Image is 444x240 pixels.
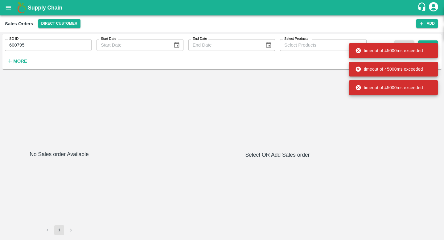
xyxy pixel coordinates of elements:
input: Select Products [282,41,355,49]
button: Choose date [171,39,183,51]
label: Select Products [284,36,308,41]
div: timeout of 45000ms exceeded [355,45,423,56]
div: timeout of 45000ms exceeded [355,64,423,75]
label: SO ID [9,36,18,41]
a: Supply Chain [28,3,417,12]
input: Start Date [97,39,168,51]
div: account of current user [428,1,439,14]
div: timeout of 45000ms exceeded [355,82,423,93]
h6: Select OR Add Sales order [116,151,439,159]
input: Enter SO ID [5,39,92,51]
div: customer-support [417,2,428,13]
button: open drawer [1,1,15,15]
button: Choose date [263,39,274,51]
button: Select DC [38,19,80,28]
input: End Date [188,39,260,51]
button: More [5,56,29,66]
nav: pagination navigation [42,225,77,235]
label: Start Date [101,36,116,41]
h6: No Sales order Available [30,150,88,225]
strong: More [13,59,27,64]
b: Supply Chain [28,5,62,11]
label: End Date [193,36,207,41]
img: logo [15,2,28,14]
div: Sales Orders [5,20,33,28]
button: page 1 [54,225,64,235]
